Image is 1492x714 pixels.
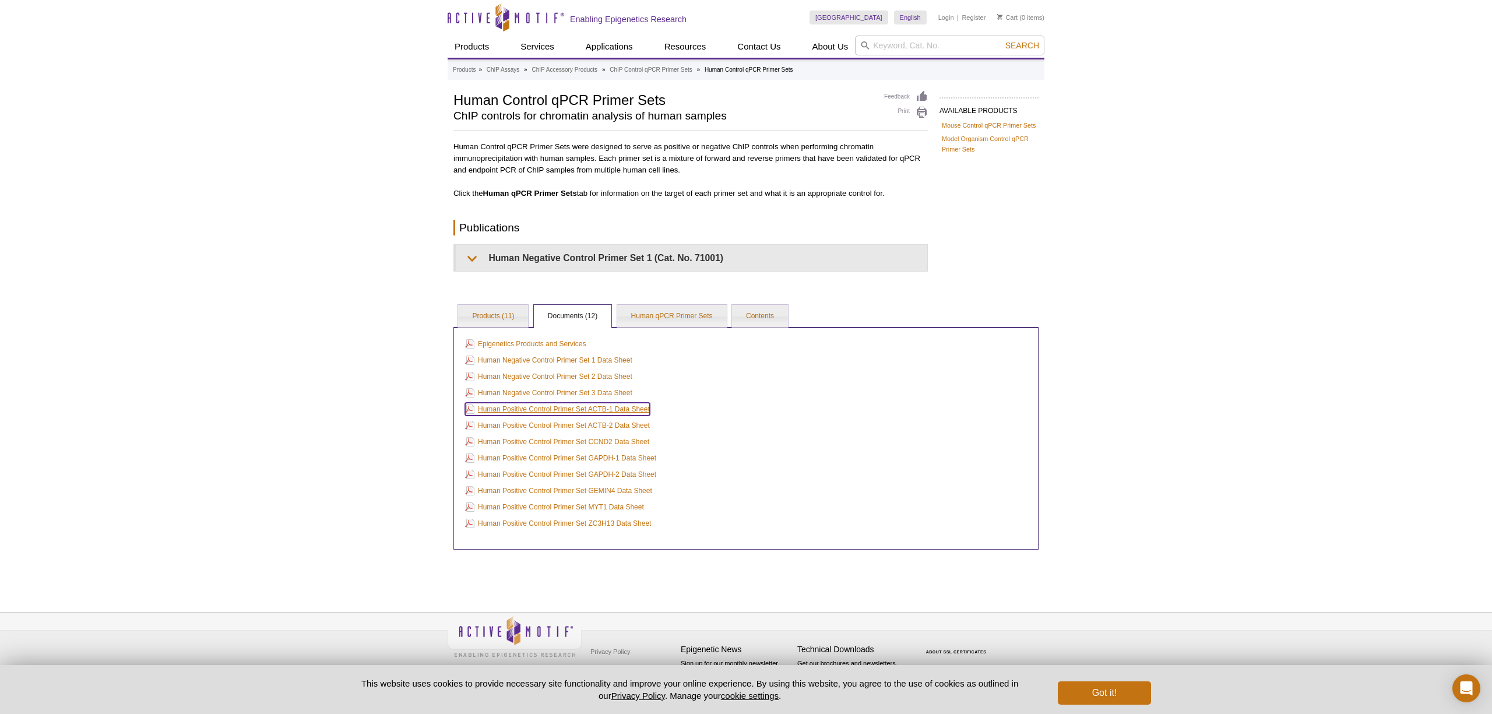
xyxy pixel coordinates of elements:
[465,386,632,399] a: Human Negative Control Primer Set 3 Data Sheet
[681,645,791,655] h4: Epigenetic News
[938,13,954,22] a: Login
[997,14,1002,20] img: Your Cart
[465,517,651,530] a: Human Positive Control Primer Set ZC3H13 Data Sheet
[587,660,649,678] a: Terms & Conditions
[805,36,856,58] a: About Us
[570,14,687,24] h2: Enabling Epigenetics Research
[914,633,1001,659] table: Click to Verify - This site chose Symantec SSL for secure e-commerce and confidential communicati...
[483,189,577,198] b: Human qPCR Primer Sets
[478,66,482,73] li: »
[513,36,561,58] a: Services
[465,403,650,416] a: Human Positive Control Primer Set ACTB-1 Data Sheet
[997,13,1018,22] a: Cart
[465,484,652,497] a: Human Positive Control Primer Set GEMIN4 Data Sheet
[1452,674,1480,702] div: Open Intercom Messenger
[721,691,779,701] button: cookie settings
[942,133,1036,154] a: Model Organism Control qPCR Primer Sets
[465,337,586,350] a: Epigenetics Products and Services
[610,65,692,75] a: ChIP Control qPCR Primer Sets
[732,305,788,328] a: Contents
[453,111,872,121] h2: ChIP controls for chromatin analysis of human samples
[448,36,496,58] a: Products
[487,65,520,75] a: ChIP Assays
[1058,681,1151,705] button: Got it!
[456,245,927,271] summary: Human Negative Control Primer Set 1 (Cat. No. 71001)
[453,220,928,235] h2: Publications
[926,650,987,654] a: ABOUT SSL CERTIFICATES
[1002,40,1043,51] button: Search
[453,138,928,176] p: Human Control qPCR Primer Sets were designed to serve as positive or negative ChIP controls when ...
[534,305,611,328] a: Documents (12)
[797,659,908,688] p: Get our brochures and newsletters, or request them by mail.
[657,36,713,58] a: Resources
[453,90,872,108] h1: Human Control qPCR Primer Sets
[894,10,927,24] a: English
[855,36,1044,55] input: Keyword, Cat. No.
[942,120,1036,131] a: Mouse Control qPCR Primer Sets
[448,613,582,660] img: Active Motif,
[681,659,791,698] p: Sign up for our monthly newsletter highlighting recent publications in the field of epigenetics.
[465,468,656,481] a: Human Positive Control Primer Set GAPDH-2 Data Sheet
[939,97,1039,118] h2: AVAILABLE PRODUCTS
[458,305,528,328] a: Products (11)
[465,419,650,432] a: Human Positive Control Primer Set ACTB-2 Data Sheet
[341,677,1039,702] p: This website uses cookies to provide necessary site functionality and improve your online experie...
[465,354,632,367] a: Human Negative Control Primer Set 1 Data Sheet
[617,305,727,328] a: Human qPCR Primer Sets
[697,66,701,73] li: »
[524,66,527,73] li: »
[730,36,787,58] a: Contact Us
[997,10,1044,24] li: (0 items)
[962,13,986,22] a: Register
[465,501,644,513] a: Human Positive Control Primer Set MYT1 Data Sheet
[453,65,476,75] a: Products
[587,643,633,660] a: Privacy Policy
[957,10,959,24] li: |
[611,691,665,701] a: Privacy Policy
[453,188,928,199] p: Click the tab for information on the target of each primer set and what it is an appropriate cont...
[797,645,908,655] h4: Technical Downloads
[465,370,632,383] a: Human Negative Control Primer Set 2 Data Sheet
[810,10,888,24] a: [GEOGRAPHIC_DATA]
[532,65,597,75] a: ChIP Accessory Products
[884,90,928,103] a: Feedback
[884,106,928,119] a: Print
[1005,41,1039,50] span: Search
[602,66,606,73] li: »
[465,452,656,465] a: Human Positive Control Primer Set GAPDH-1 Data Sheet
[465,435,649,448] a: Human Positive Control Primer Set CCND2 Data Sheet
[705,66,793,73] li: Human Control qPCR Primer Sets
[579,36,640,58] a: Applications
